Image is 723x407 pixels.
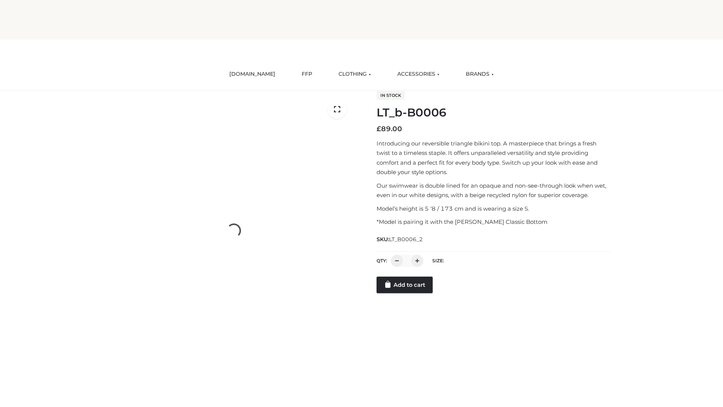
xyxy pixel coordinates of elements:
span: LT_B0006_2 [389,236,423,243]
a: CLOTHING [333,66,377,83]
a: [DOMAIN_NAME] [224,66,281,83]
p: Model’s height is 5 ‘8 / 173 cm and is wearing a size S. [377,204,611,214]
p: *Model is pairing it with the [PERSON_NAME] Classic Bottom [377,217,611,227]
span: SKU: [377,235,424,244]
p: Our swimwear is double lined for an opaque and non-see-through look when wet, even in our white d... [377,181,611,200]
span: In stock [377,91,405,100]
span: £ [377,125,381,133]
h1: LT_b-B0006 [377,106,611,119]
a: ACCESSORIES [392,66,445,83]
p: Introducing our reversible triangle bikini top. A masterpiece that brings a fresh twist to a time... [377,139,611,177]
label: Size: [432,258,444,263]
a: BRANDS [460,66,499,83]
a: FFP [296,66,318,83]
a: Add to cart [377,277,433,293]
label: QTY: [377,258,387,263]
bdi: 89.00 [377,125,402,133]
